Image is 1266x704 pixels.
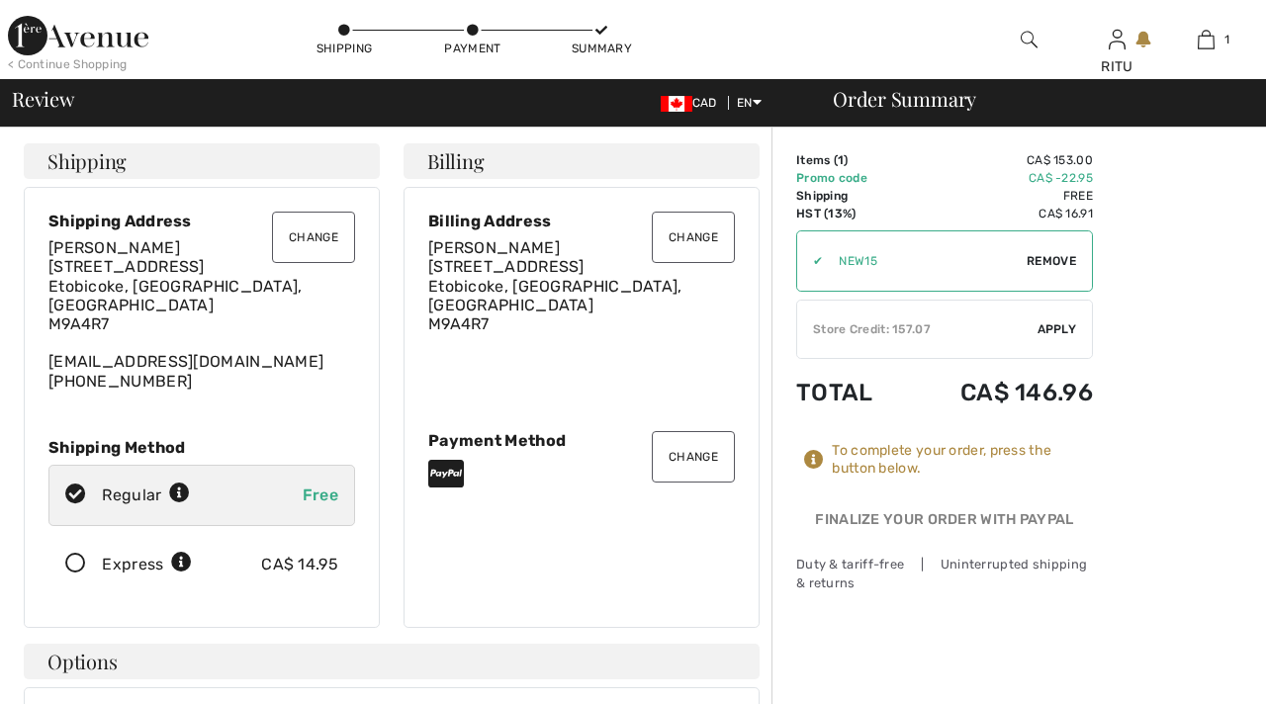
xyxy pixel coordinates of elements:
div: Payment Method [428,431,735,450]
div: CA$ 14.95 [261,553,338,576]
a: Sign In [1109,30,1126,48]
td: Shipping [796,187,905,205]
div: [EMAIL_ADDRESS][DOMAIN_NAME] [PHONE_NUMBER] [48,238,355,391]
span: 1 [838,153,844,167]
div: Order Summary [809,89,1254,109]
input: Promo code [823,231,1027,291]
div: Payment [443,40,502,57]
td: HST (13%) [796,205,905,222]
span: [PERSON_NAME] [428,238,560,257]
img: Canadian Dollar [661,96,692,112]
div: Finalize Your Order with PayPal [796,509,1093,539]
div: Duty & tariff-free | Uninterrupted shipping & returns [796,555,1093,592]
span: CAD [661,96,725,110]
span: [STREET_ADDRESS] Etobicoke, [GEOGRAPHIC_DATA], [GEOGRAPHIC_DATA] M9A4R7 [428,257,682,333]
td: CA$ -22.95 [905,169,1093,187]
div: Store Credit: 157.07 [797,320,1038,338]
span: Shipping [47,151,127,171]
span: Free [303,485,338,504]
td: Items ( ) [796,151,905,169]
div: Regular [102,484,190,507]
div: Shipping [315,40,374,57]
div: Summary [572,40,631,57]
td: Free [905,187,1093,205]
td: CA$ 146.96 [905,359,1093,426]
div: To complete your order, press the button below. [832,442,1093,478]
span: [STREET_ADDRESS] Etobicoke, [GEOGRAPHIC_DATA], [GEOGRAPHIC_DATA] M9A4R7 [48,257,303,333]
span: 1 [1224,31,1229,48]
h4: Options [24,644,760,679]
img: 1ère Avenue [8,16,148,55]
button: Change [272,212,355,263]
button: Change [652,212,735,263]
div: Express [102,553,192,576]
span: Review [12,89,74,109]
div: Billing Address [428,212,735,230]
td: Total [796,359,905,426]
img: My Bag [1198,28,1215,51]
span: EN [737,96,762,110]
span: Remove [1027,252,1076,270]
img: My Info [1109,28,1126,51]
button: Change [652,431,735,483]
div: < Continue Shopping [8,55,128,73]
td: CA$ 16.91 [905,205,1093,222]
div: RITU [1074,56,1161,77]
div: Shipping Method [48,438,355,457]
div: Shipping Address [48,212,355,230]
span: [PERSON_NAME] [48,238,180,257]
a: 1 [1162,28,1249,51]
td: CA$ 153.00 [905,151,1093,169]
img: search the website [1021,28,1038,51]
span: Billing [427,151,484,171]
td: Promo code [796,169,905,187]
div: ✔ [797,252,823,270]
span: Apply [1038,320,1077,338]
